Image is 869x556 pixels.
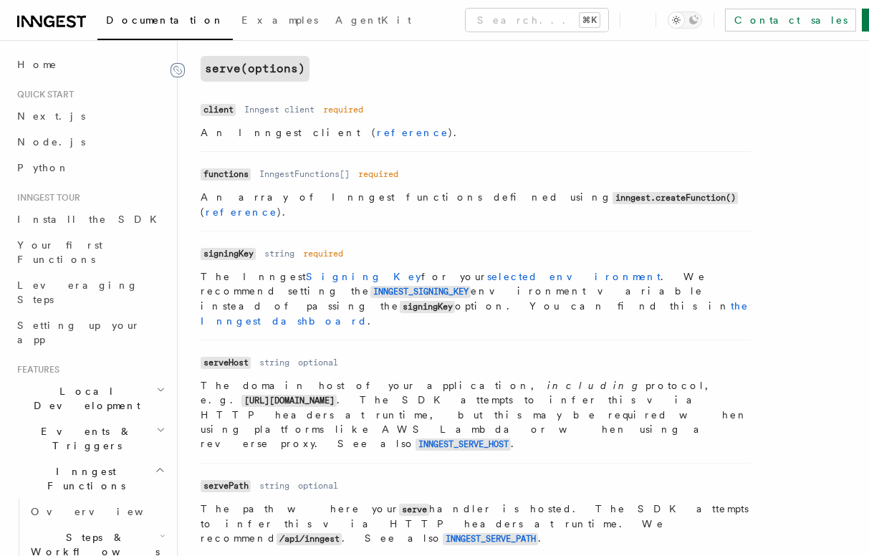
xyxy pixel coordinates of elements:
dd: Inngest client [244,104,315,115]
dd: required [323,104,363,115]
a: Python [11,155,168,181]
span: Install the SDK [17,214,165,225]
p: An Inngest client ( ). [201,125,751,140]
dd: InngestFunctions[] [259,168,350,180]
dd: string [259,480,289,492]
span: Your first Functions [17,239,102,265]
span: Home [17,57,57,72]
span: AgentKit [335,14,411,26]
button: Inngest Functions [11,459,168,499]
dd: string [259,357,289,368]
a: Overview [25,499,168,524]
button: Events & Triggers [11,418,168,459]
span: Inngest tour [11,192,80,203]
a: Install the SDK [11,206,168,232]
kbd: ⌘K [580,13,600,27]
a: Your first Functions [11,232,168,272]
dd: optional [298,357,338,368]
a: Setting up your app [11,312,168,353]
a: Next.js [11,103,168,129]
a: Node.js [11,129,168,155]
span: Next.js [17,110,85,122]
code: serveHost [201,357,251,369]
a: INNGEST_SIGNING_KEY [370,285,471,297]
span: Overview [31,506,178,517]
span: Quick start [11,89,74,100]
p: The path where your handler is hosted. The SDK attempts to infer this via HTTP headers at runtime... [201,502,751,546]
code: functions [201,168,251,181]
a: Examples [233,4,327,39]
code: INNGEST_SERVE_HOST [416,438,511,451]
dd: required [358,168,398,180]
code: serve [399,504,429,516]
p: The domain host of your application, protocol, e.g. . The SDK attempts to infer this via HTTP hea... [201,378,751,451]
button: Search...⌘K [466,9,608,32]
code: signingKey [400,301,455,313]
a: INNGEST_SERVE_PATH [443,532,538,544]
p: An array of Inngest functions defined using ( ). [201,190,751,219]
span: Examples [241,14,318,26]
a: INNGEST_SERVE_HOST [416,438,511,449]
a: Home [11,52,168,77]
span: Documentation [106,14,224,26]
code: client [201,104,236,116]
code: /api/inngest [277,533,342,545]
span: Leveraging Steps [17,279,138,305]
code: [URL][DOMAIN_NAME] [241,395,337,407]
span: Python [17,162,69,173]
a: serve(options) [201,56,309,82]
dd: string [264,248,294,259]
a: Signing Key [306,271,421,282]
span: Setting up your app [17,320,140,345]
span: Events & Triggers [11,424,156,453]
button: Local Development [11,378,168,418]
code: INNGEST_SERVE_PATH [443,533,538,545]
span: Features [11,364,59,375]
code: inngest.createFunction() [613,192,738,204]
dd: required [303,248,343,259]
a: reference [206,206,277,218]
a: reference [377,127,448,138]
code: INNGEST_SIGNING_KEY [370,286,471,298]
code: servePath [201,480,251,492]
dd: optional [298,480,338,492]
span: Node.js [17,136,85,148]
em: including [547,380,645,391]
p: The Inngest for your . We recommend setting the environment variable instead of passing the optio... [201,269,751,328]
span: Local Development [11,384,156,413]
a: Documentation [97,4,233,40]
a: selected environment [487,271,661,282]
button: Toggle dark mode [668,11,702,29]
a: Leveraging Steps [11,272,168,312]
code: signingKey [201,248,256,260]
span: Inngest Functions [11,464,155,493]
a: Contact sales [725,9,856,32]
a: AgentKit [327,4,420,39]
